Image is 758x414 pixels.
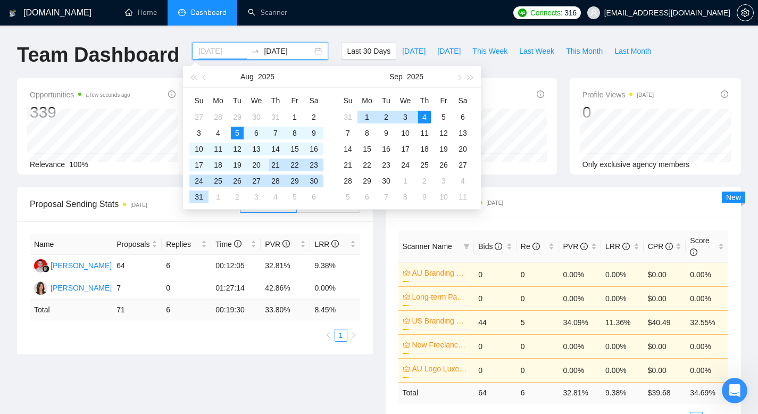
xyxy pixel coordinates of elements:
th: We [247,92,266,109]
span: Proposal Sending Stats [30,197,240,211]
span: swap-right [251,47,260,55]
div: ✅ How To: Connect your agency to [DOMAIN_NAME] [22,235,178,257]
td: 2025-08-15 [285,141,304,157]
div: 3 [399,111,412,123]
div: 18 [418,143,431,155]
span: left [325,332,331,338]
td: 2025-07-27 [189,109,209,125]
span: user [590,9,597,16]
span: info-circle [282,240,290,247]
a: New Freelancer US Logo [412,339,468,351]
td: 2025-09-05 [285,189,304,205]
img: upwork-logo.png [518,9,527,17]
td: 2025-09-02 [228,189,247,205]
div: 18 [212,159,224,171]
span: info-circle [234,240,241,247]
span: info-circle [532,243,540,250]
span: CPR [648,242,673,251]
div: 3 [193,127,205,139]
span: Dashboard [191,8,227,17]
span: This Month [566,45,603,57]
td: 2025-09-20 [453,141,472,157]
td: 2025-08-11 [209,141,228,157]
div: 25 [212,175,224,187]
th: Th [266,92,285,109]
td: 2025-09-16 [377,141,396,157]
td: 2025-09-14 [338,141,357,157]
span: Profile Views [582,88,654,101]
td: 2025-10-04 [453,173,472,189]
span: Главная [18,343,53,350]
div: 1 [212,191,224,203]
div: 26 [231,175,244,187]
th: Name [30,234,112,255]
th: Replies [162,234,211,255]
div: 14 [341,143,354,155]
button: 2025 [407,66,423,87]
iframe: Intercom live chat [722,378,747,403]
div: 6 [250,127,263,139]
span: info-circle [537,90,544,98]
span: Last Month [614,45,651,57]
span: setting [737,9,753,17]
td: 2025-09-02 [377,109,396,125]
span: Relevance [30,160,65,169]
img: Profile image for Nazar [114,17,135,38]
div: 8 [399,191,412,203]
td: 2025-07-28 [209,109,228,125]
span: PVR [265,240,290,249]
div: 0 [582,102,654,122]
div: 8 [288,127,301,139]
div: 🔠 GigRadar Search Syntax: Query Operators for Optimized Job Searches [15,261,197,292]
span: Bids [478,242,502,251]
div: 24 [399,159,412,171]
a: homeHome [125,8,157,17]
td: 2025-08-31 [189,189,209,205]
td: 2025-10-03 [434,173,453,189]
span: LRR [314,240,339,249]
td: 2025-08-23 [304,157,323,173]
span: Only exclusive agency members [582,160,690,169]
th: We [396,92,415,109]
td: 2025-10-02 [415,173,434,189]
div: 6 [307,191,320,203]
button: Aug [240,66,254,87]
div: 20 [250,159,263,171]
div: 11 [418,127,431,139]
input: Start date [198,45,247,57]
td: 2025-09-19 [434,141,453,157]
td: 2025-08-19 [228,157,247,173]
img: MF [34,259,47,272]
div: 4 [212,127,224,139]
td: 2025-08-13 [247,141,266,157]
span: right [351,332,357,338]
div: 9 [418,191,431,203]
div: 27 [193,111,205,123]
td: 2025-08-21 [266,157,285,173]
div: 10 [399,127,412,139]
td: 2025-09-06 [304,189,323,205]
td: 2025-10-07 [377,189,396,205]
img: logo [9,5,16,22]
button: Last 30 Days [341,43,396,60]
span: Scanner Breakdown [398,196,729,209]
div: 27 [250,175,263,187]
td: 2025-07-31 [266,109,285,125]
td: 2025-10-09 [415,189,434,205]
button: Last Month [609,43,657,60]
td: 2025-09-04 [266,189,285,205]
span: Proposals [116,238,149,250]
div: 13 [456,127,469,139]
div: 5 [437,111,450,123]
h1: Team Dashboard [17,43,179,68]
button: Sep [389,66,403,87]
td: 2025-08-18 [209,157,228,173]
div: 17 [399,143,412,155]
th: Sa [453,92,472,109]
td: 2025-08-01 [285,109,304,125]
td: 2025-09-11 [415,125,434,141]
div: 4 [418,111,431,123]
div: 31 [341,111,354,123]
div: 2 [380,111,393,123]
div: 11 [212,143,224,155]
